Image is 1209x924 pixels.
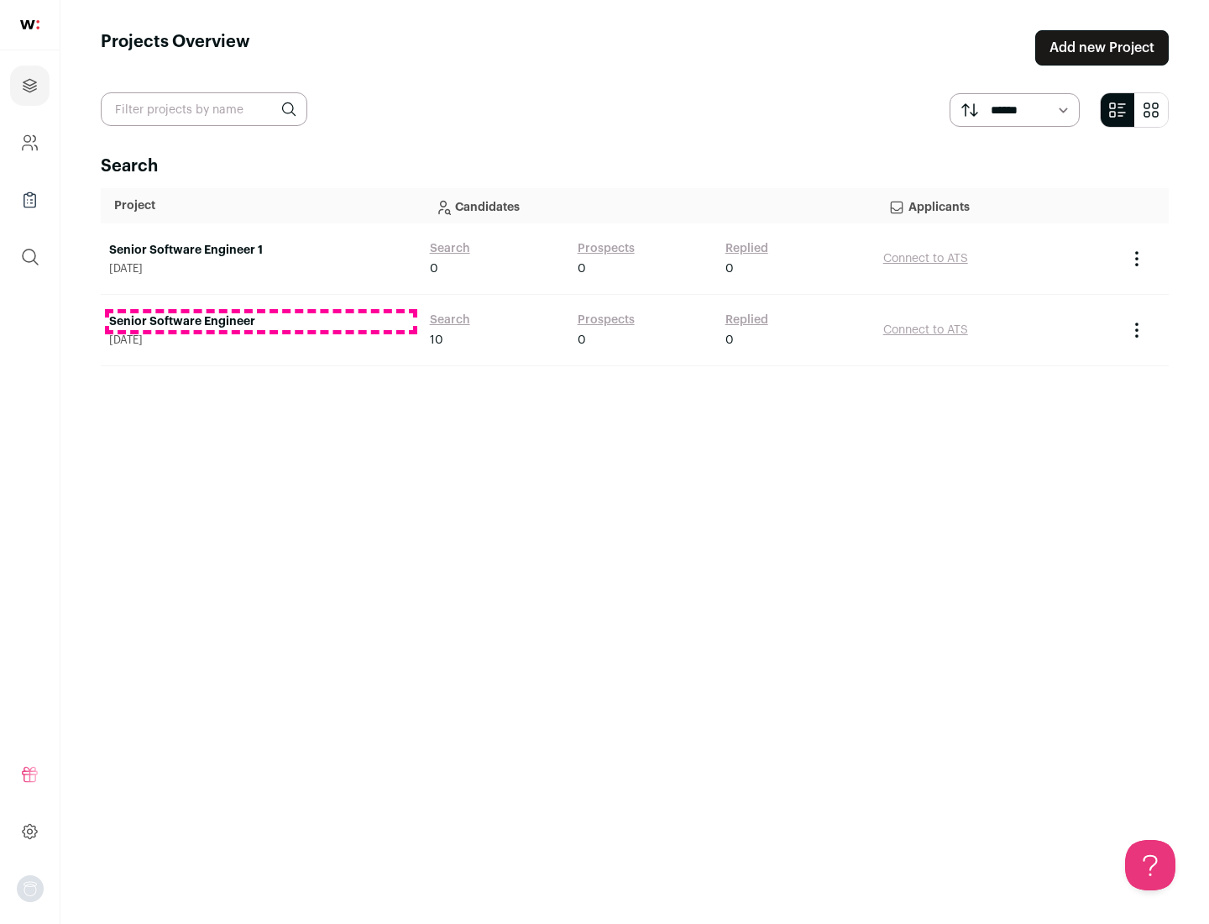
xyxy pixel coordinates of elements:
[17,875,44,902] img: nopic.png
[101,30,250,66] h1: Projects Overview
[101,92,307,126] input: Filter projects by name
[430,240,470,257] a: Search
[114,197,408,214] p: Project
[725,260,734,277] span: 0
[725,312,768,328] a: Replied
[10,123,50,163] a: Company and ATS Settings
[20,20,39,29] img: wellfound-shorthand-0d5821cbd27db2630d0214b213865d53afaa358527fdda9d0ea32b1df1b89c2c.svg
[1125,840,1175,890] iframe: Help Scout Beacon - Open
[109,333,413,347] span: [DATE]
[1127,249,1147,269] button: Project Actions
[101,155,1169,178] h2: Search
[435,189,861,223] p: Candidates
[430,260,438,277] span: 0
[10,180,50,220] a: Company Lists
[883,324,968,336] a: Connect to ATS
[10,66,50,106] a: Projects
[578,332,586,349] span: 0
[725,240,768,257] a: Replied
[888,189,1105,223] p: Applicants
[109,262,413,276] span: [DATE]
[1127,320,1147,340] button: Project Actions
[883,253,968,265] a: Connect to ATS
[578,312,635,328] a: Prospects
[725,332,734,349] span: 0
[430,312,470,328] a: Search
[430,332,443,349] span: 10
[1035,30,1169,66] a: Add new Project
[109,313,413,330] a: Senior Software Engineer
[17,875,44,902] button: Open dropdown
[578,260,586,277] span: 0
[109,242,413,259] a: Senior Software Engineer 1
[578,240,635,257] a: Prospects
